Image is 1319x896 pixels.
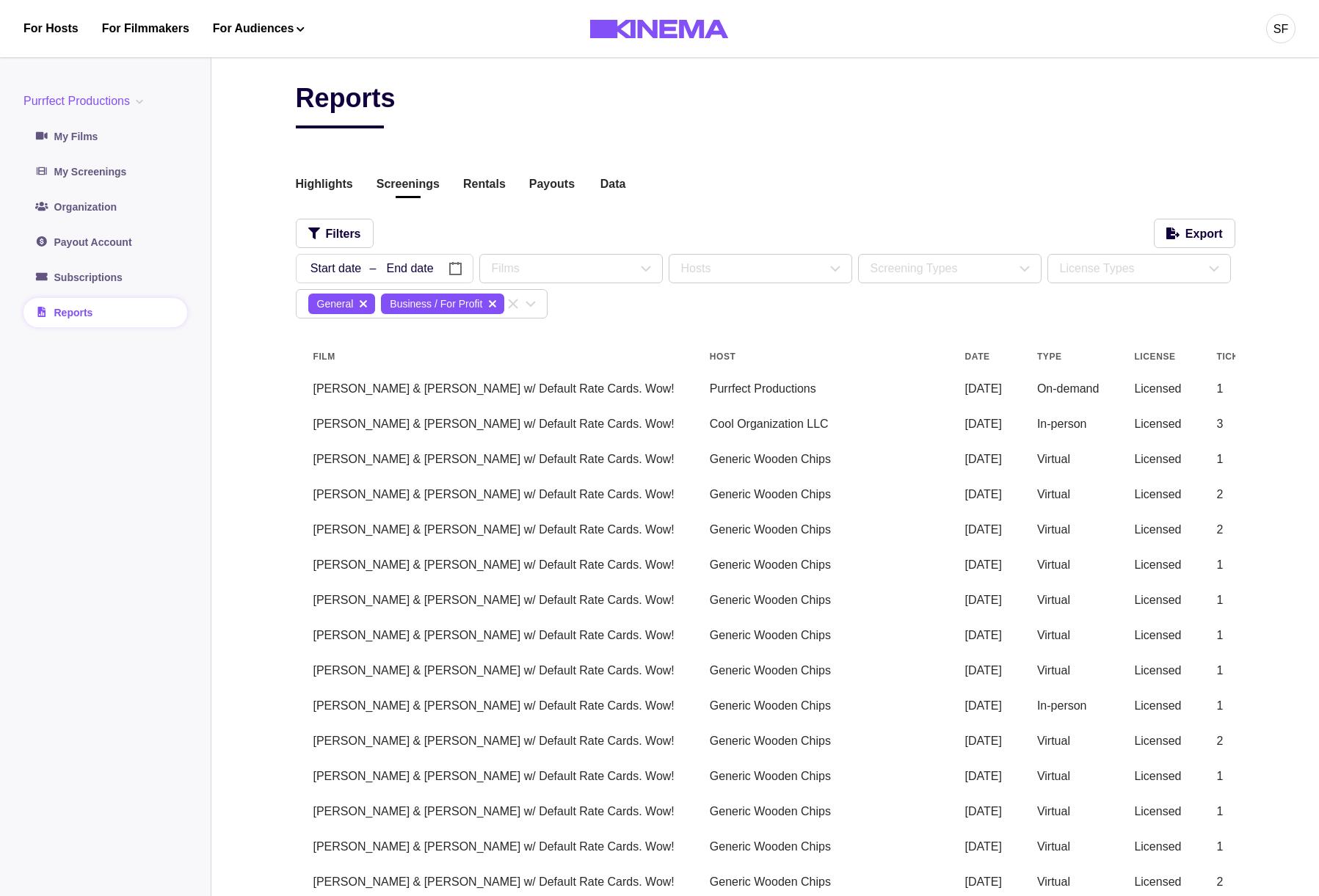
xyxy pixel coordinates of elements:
td: Virtual [1020,829,1117,864]
td: Licensed [1116,618,1199,653]
th: Type [1020,342,1117,371]
td: [DATE] [948,371,1020,407]
td: [DATE] [948,442,1020,477]
td: [PERSON_NAME] & [PERSON_NAME] w/ Default Rate Cards. Wow! [296,547,692,583]
td: Generic Wooden Chips [692,829,948,864]
td: 1 [1199,371,1275,407]
button: Highlights [296,175,353,195]
td: Licensed [1116,688,1199,724]
button: Screenings [377,175,440,195]
button: Clear Selected [504,295,522,313]
td: [PERSON_NAME] & [PERSON_NAME] w/ Default Rate Cards. Wow! [296,407,692,442]
td: [DATE] [948,477,1020,512]
h2: Reports [296,82,396,128]
td: Licensed [1116,759,1199,794]
td: [PERSON_NAME] & [PERSON_NAME] w/ Default Rate Cards. Wow! [296,794,692,829]
button: Data [598,175,628,195]
button: Purrfect Productions [23,92,149,110]
td: [DATE] [948,688,1020,724]
td: 1 [1199,829,1275,864]
td: Licensed [1116,583,1199,618]
td: Virtual [1020,583,1117,618]
td: In-person [1020,407,1117,442]
a: Subscriptions [23,263,187,292]
a: For Filmmakers [102,20,189,37]
td: [DATE] [948,547,1020,583]
button: delete [355,295,372,313]
td: Generic Wooden Chips [692,477,948,512]
td: Generic Wooden Chips [692,653,948,688]
button: Export [1154,219,1235,248]
a: Organization [23,192,187,222]
th: Film [296,342,692,371]
td: Licensed [1116,829,1199,864]
div: Business / For Profit [390,296,482,312]
a: Reports [23,298,187,327]
td: [PERSON_NAME] & [PERSON_NAME] w/ Default Rate Cards. Wow! [296,371,692,407]
td: Virtual [1020,759,1117,794]
td: [DATE] [948,618,1020,653]
div: SF [1273,21,1288,38]
a: My Screenings [23,157,187,186]
td: [DATE] [948,653,1020,688]
td: Virtual [1020,547,1117,583]
td: Generic Wooden Chips [692,512,948,547]
button: Rentals [463,175,506,195]
td: On-demand [1020,371,1117,407]
td: Licensed [1116,477,1199,512]
td: Licensed [1116,371,1199,407]
td: [PERSON_NAME] & [PERSON_NAME] w/ Default Rate Cards. Wow! [296,829,692,864]
td: 2 [1199,724,1275,759]
td: Licensed [1116,442,1199,477]
td: Generic Wooden Chips [692,618,948,653]
td: 2 [1199,477,1275,512]
td: Generic Wooden Chips [692,688,948,724]
td: Generic Wooden Chips [692,442,948,477]
td: [PERSON_NAME] & [PERSON_NAME] w/ Default Rate Cards. Wow! [296,759,692,794]
td: Licensed [1116,547,1199,583]
td: [DATE] [948,583,1020,618]
td: Licensed [1116,724,1199,759]
a: For Hosts [23,20,79,37]
td: Generic Wooden Chips [692,759,948,794]
td: [DATE] [948,407,1020,442]
a: My Films [23,122,187,151]
td: 1 [1199,794,1275,829]
th: Tickets [1199,342,1275,371]
td: [DATE] [948,794,1020,829]
td: Generic Wooden Chips [692,794,948,829]
div: General [317,296,354,312]
td: [DATE] [948,724,1020,759]
td: 1 [1199,653,1275,688]
td: 3 [1199,407,1275,442]
div: Hosts [681,260,826,277]
td: Virtual [1020,618,1117,653]
a: Payout Account [23,227,187,257]
td: Virtual [1020,794,1117,829]
div: Films [492,260,637,277]
button: For Audiences [213,20,305,37]
td: 1 [1199,618,1275,653]
td: Virtual [1020,477,1117,512]
td: 1 [1199,583,1275,618]
button: delete [484,295,501,313]
div: License Types [1060,260,1205,277]
td: [PERSON_NAME] & [PERSON_NAME] w/ Default Rate Cards. Wow! [296,688,692,724]
div: Screening Types [871,260,1016,277]
td: 1 [1199,547,1275,583]
td: [PERSON_NAME] & [PERSON_NAME] w/ Default Rate Cards. Wow! [296,653,692,688]
td: Virtual [1020,442,1117,477]
td: Virtual [1020,653,1117,688]
button: Filters [296,219,374,248]
td: Licensed [1116,794,1199,829]
th: Date [948,342,1020,371]
td: [PERSON_NAME] & [PERSON_NAME] w/ Default Rate Cards. Wow! [296,512,692,547]
button: Payouts [529,175,575,195]
td: [PERSON_NAME] & [PERSON_NAME] w/ Default Rate Cards. Wow! [296,618,692,653]
td: [DATE] [948,759,1020,794]
td: [PERSON_NAME] & [PERSON_NAME] w/ Default Rate Cards. Wow! [296,583,692,618]
td: 1 [1199,688,1275,724]
td: Licensed [1116,512,1199,547]
td: Generic Wooden Chips [692,583,948,618]
td: Generic Wooden Chips [692,724,948,759]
